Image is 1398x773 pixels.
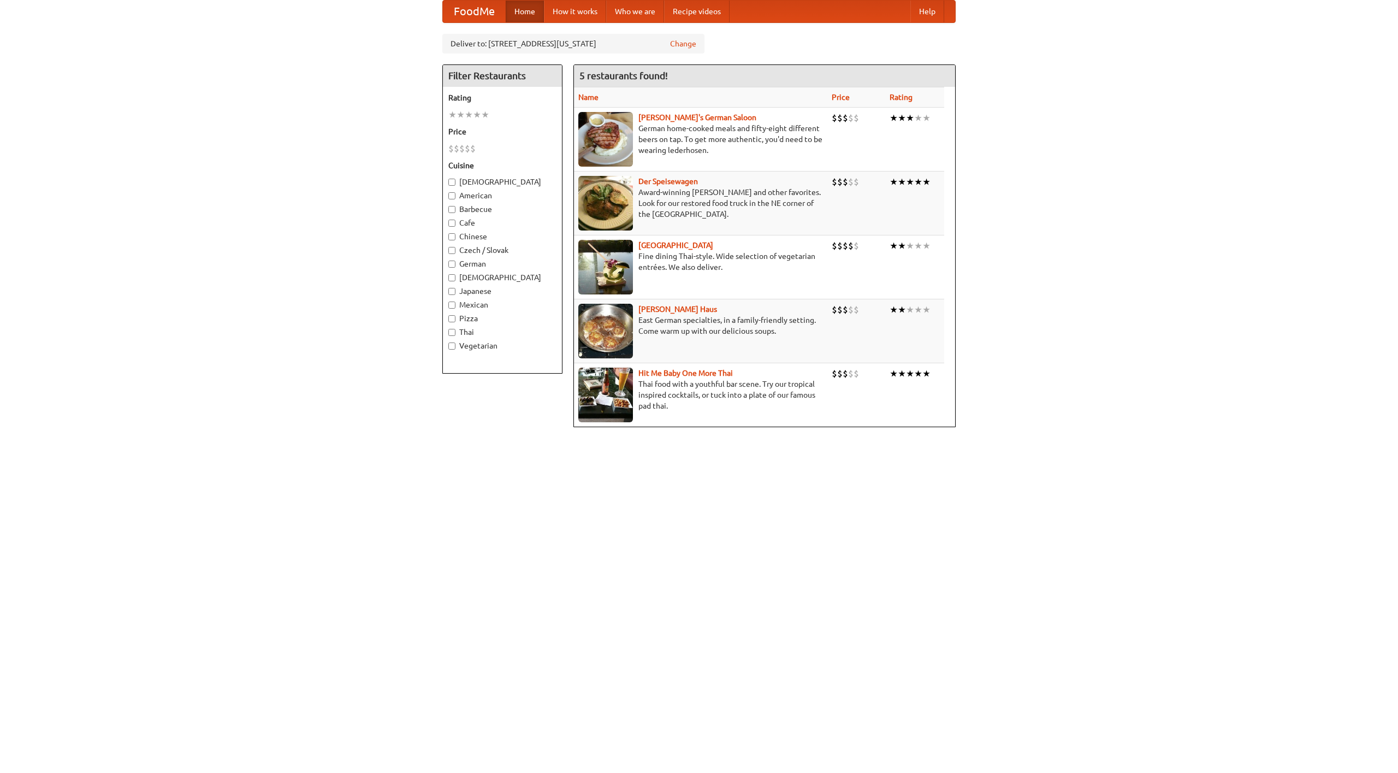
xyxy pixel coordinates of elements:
li: $ [848,304,854,316]
label: German [448,258,556,269]
li: $ [470,143,476,155]
h5: Cuisine [448,160,556,171]
p: German home-cooked meals and fifty-eight different beers on tap. To get more authentic, you'd nee... [578,123,823,156]
li: ★ [906,304,914,316]
li: $ [848,176,854,188]
input: Czech / Slovak [448,247,455,254]
li: ★ [906,368,914,380]
li: $ [854,112,859,124]
img: kohlhaus.jpg [578,304,633,358]
b: Der Speisewagen [638,177,698,186]
li: $ [832,368,837,380]
li: $ [832,240,837,252]
input: Japanese [448,288,455,295]
input: Vegetarian [448,343,455,350]
li: $ [843,368,848,380]
input: Pizza [448,315,455,322]
li: ★ [922,368,931,380]
a: [PERSON_NAME]'s German Saloon [638,113,756,122]
li: ★ [922,176,931,188]
h5: Rating [448,92,556,103]
li: ★ [890,304,898,316]
input: Cafe [448,220,455,227]
li: ★ [914,368,922,380]
li: ★ [898,112,906,124]
li: ★ [898,368,906,380]
li: ★ [890,112,898,124]
a: Who we are [606,1,664,22]
label: Vegetarian [448,340,556,351]
li: ★ [914,112,922,124]
ng-pluralize: 5 restaurants found! [579,70,668,81]
li: $ [465,143,470,155]
li: ★ [890,176,898,188]
h4: Filter Restaurants [443,65,562,87]
li: $ [843,240,848,252]
label: Czech / Slovak [448,245,556,256]
li: ★ [914,176,922,188]
a: Rating [890,93,913,102]
li: $ [448,143,454,155]
li: ★ [465,109,473,121]
label: Mexican [448,299,556,310]
li: $ [837,176,843,188]
li: ★ [448,109,457,121]
li: ★ [898,240,906,252]
li: $ [848,240,854,252]
h5: Price [448,126,556,137]
div: Deliver to: [STREET_ADDRESS][US_STATE] [442,34,704,54]
a: Recipe videos [664,1,730,22]
label: Japanese [448,286,556,297]
li: ★ [914,304,922,316]
li: ★ [898,176,906,188]
a: Price [832,93,850,102]
input: German [448,261,455,268]
li: $ [837,240,843,252]
li: $ [848,368,854,380]
li: $ [843,112,848,124]
li: $ [854,304,859,316]
input: American [448,192,455,199]
input: Mexican [448,302,455,309]
a: Change [670,38,696,49]
input: Thai [448,329,455,336]
img: esthers.jpg [578,112,633,167]
label: [DEMOGRAPHIC_DATA] [448,272,556,283]
li: $ [848,112,854,124]
li: ★ [922,304,931,316]
p: Fine dining Thai-style. Wide selection of vegetarian entrées. We also deliver. [578,251,823,273]
label: Cafe [448,217,556,228]
li: ★ [890,240,898,252]
a: [GEOGRAPHIC_DATA] [638,241,713,250]
label: Chinese [448,231,556,242]
p: Thai food with a youthful bar scene. Try our tropical inspired cocktails, or tuck into a plate of... [578,379,823,411]
li: ★ [457,109,465,121]
li: ★ [922,112,931,124]
a: Hit Me Baby One More Thai [638,369,733,377]
li: $ [837,368,843,380]
li: $ [837,112,843,124]
li: ★ [906,112,914,124]
a: [PERSON_NAME] Haus [638,305,717,314]
li: ★ [906,240,914,252]
img: satay.jpg [578,240,633,294]
p: East German specialties, in a family-friendly setting. Come warm up with our delicious soups. [578,315,823,337]
li: $ [459,143,465,155]
label: Thai [448,327,556,338]
a: Help [910,1,944,22]
a: How it works [544,1,606,22]
li: $ [832,176,837,188]
input: [DEMOGRAPHIC_DATA] [448,274,455,281]
label: [DEMOGRAPHIC_DATA] [448,176,556,187]
input: Chinese [448,233,455,240]
a: FoodMe [443,1,506,22]
label: Barbecue [448,204,556,215]
label: Pizza [448,313,556,324]
li: ★ [914,240,922,252]
li: $ [837,304,843,316]
input: Barbecue [448,206,455,213]
li: ★ [890,368,898,380]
